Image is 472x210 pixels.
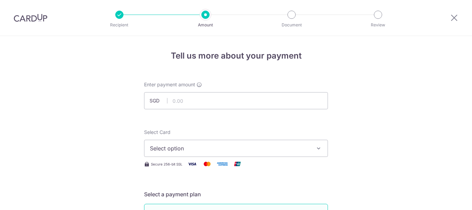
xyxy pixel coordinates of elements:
span: SGD [150,97,167,104]
img: Union Pay [231,160,244,168]
h4: Tell us more about your payment [144,50,328,62]
span: translation missing: en.payables.payment_networks.credit_card.summary.labels.select_card [144,129,170,135]
span: Enter payment amount [144,81,195,88]
span: Select option [150,144,310,152]
img: Mastercard [200,160,214,168]
p: Review [353,22,403,28]
img: Visa [185,160,199,168]
img: CardUp [14,14,47,22]
img: American Express [215,160,229,168]
iframe: Opens a widget where you can find more information [428,189,465,207]
h5: Select a payment plan [144,190,328,198]
span: Secure 256-bit SSL [151,161,182,167]
input: 0.00 [144,92,328,109]
button: Select option [144,140,328,157]
p: Amount [180,22,231,28]
p: Document [266,22,317,28]
p: Recipient [94,22,145,28]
